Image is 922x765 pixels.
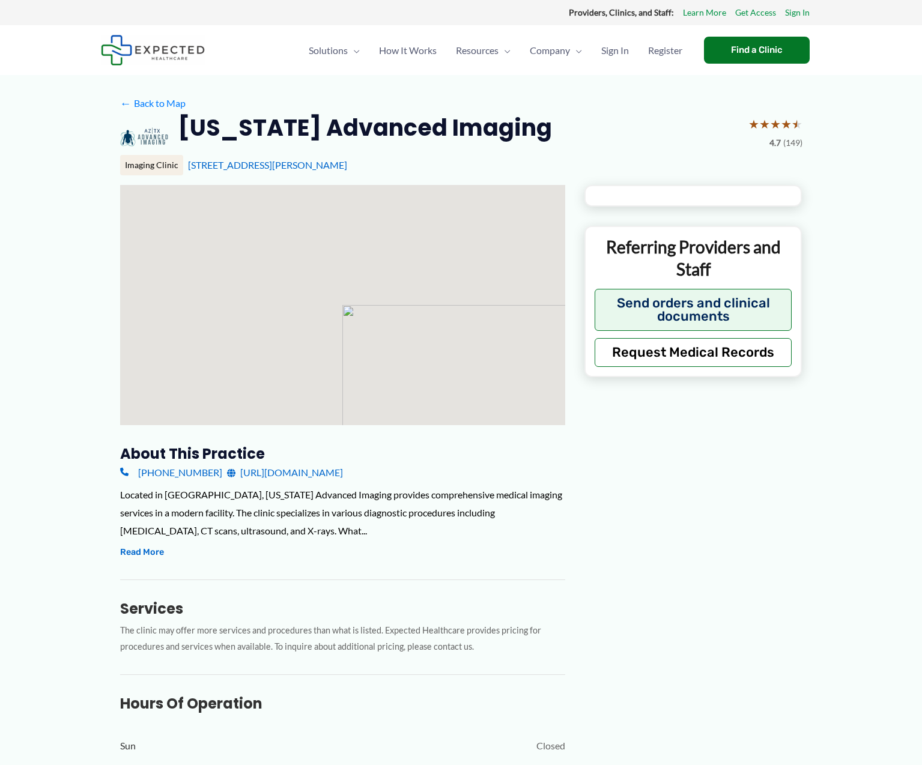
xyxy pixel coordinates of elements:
[785,5,810,20] a: Sign In
[769,135,781,151] span: 4.7
[648,29,682,71] span: Register
[120,155,183,175] div: Imaging Clinic
[120,623,565,655] p: The clinic may offer more services and procedures than what is listed. Expected Healthcare provid...
[227,464,343,482] a: [URL][DOMAIN_NAME]
[781,113,792,135] span: ★
[456,29,499,71] span: Resources
[595,289,792,331] button: Send orders and clinical documents
[530,29,570,71] span: Company
[348,29,360,71] span: Menu Toggle
[592,29,638,71] a: Sign In
[601,29,629,71] span: Sign In
[120,694,565,713] h3: Hours of Operation
[748,113,759,135] span: ★
[638,29,692,71] a: Register
[683,5,726,20] a: Learn More
[759,113,770,135] span: ★
[120,97,132,109] span: ←
[704,37,810,64] a: Find a Clinic
[499,29,511,71] span: Menu Toggle
[120,486,565,539] div: Located in [GEOGRAPHIC_DATA], [US_STATE] Advanced Imaging provides comprehensive medical imaging ...
[120,464,222,482] a: [PHONE_NUMBER]
[783,135,802,151] span: (149)
[595,236,792,280] p: Referring Providers and Staff
[792,113,802,135] span: ★
[735,5,776,20] a: Get Access
[299,29,369,71] a: SolutionsMenu Toggle
[379,29,437,71] span: How It Works
[120,545,164,560] button: Read More
[178,113,552,142] h2: [US_STATE] Advanced Imaging
[520,29,592,71] a: CompanyMenu Toggle
[309,29,348,71] span: Solutions
[120,94,186,112] a: ←Back to Map
[595,338,792,367] button: Request Medical Records
[188,159,347,171] a: [STREET_ADDRESS][PERSON_NAME]
[120,737,136,755] span: Sun
[569,7,674,17] strong: Providers, Clinics, and Staff:
[369,29,446,71] a: How It Works
[120,599,565,618] h3: Services
[770,113,781,135] span: ★
[101,35,205,65] img: Expected Healthcare Logo - side, dark font, small
[570,29,582,71] span: Menu Toggle
[446,29,520,71] a: ResourcesMenu Toggle
[536,737,565,755] span: Closed
[120,444,565,463] h3: About this practice
[299,29,692,71] nav: Primary Site Navigation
